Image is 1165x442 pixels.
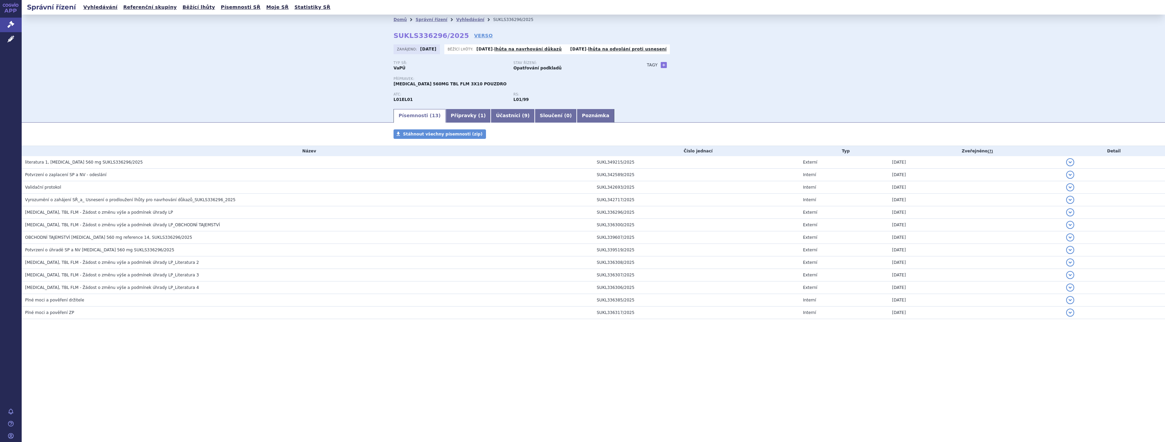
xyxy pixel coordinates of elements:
td: SUKL336307/2025 [593,269,800,281]
span: Interní [803,172,816,177]
span: Externí [803,223,817,227]
span: Interní [803,310,816,315]
a: Statistiky SŘ [292,3,332,12]
a: Domů [394,17,407,22]
a: Účastníci (9) [491,109,534,123]
td: [DATE] [889,244,1063,256]
span: OBCHODNÍ TAJEMSTVÍ Imbruvica 560 mg reference 14, SUKLS336296/2025 [25,235,192,240]
button: detail [1066,233,1074,241]
td: [DATE] [889,206,1063,219]
span: Potvrzení o zaplacení SP a NV - odeslání [25,172,106,177]
button: detail [1066,296,1074,304]
span: 0 [566,113,570,118]
a: Přípravky (1) [446,109,491,123]
p: Stav řízení: [513,61,627,65]
span: Plné moci a pověření držitele [25,298,84,302]
td: [DATE] [889,307,1063,319]
span: Externí [803,285,817,290]
p: RS: [513,92,627,97]
a: VERSO [474,32,493,39]
span: 9 [524,113,528,118]
a: lhůta na navrhování důkazů [494,47,562,51]
button: detail [1066,271,1074,279]
td: SUKL342717/2025 [593,194,800,206]
h2: Správní řízení [22,2,81,12]
td: [DATE] [889,281,1063,294]
span: Validační protokol [25,185,61,190]
button: detail [1066,246,1074,254]
span: Externí [803,260,817,265]
a: Písemnosti SŘ [219,3,262,12]
strong: IBRUTINIB [394,97,413,102]
a: lhůta na odvolání proti usnesení [588,47,667,51]
th: Zveřejněno [889,146,1063,156]
span: IMBRUVICA, TBL FLM - Žádost o změnu výše a podmínek úhrady LP_OBCHODNÍ TAJEMSTVÍ [25,223,220,227]
li: SUKLS336296/2025 [493,15,542,25]
p: - [570,46,667,52]
td: [DATE] [889,156,1063,169]
span: Externí [803,273,817,277]
p: Přípravek: [394,77,633,81]
span: Potvrzení o úhradě SP a NV Imbruvica 560 mg SUKLS336296/2025 [25,248,174,252]
th: Detail [1063,146,1165,156]
span: Zahájeno: [397,46,418,52]
button: detail [1066,171,1074,179]
span: literatura 1, Imbruvica 560 mg SUKLS336296/2025 [25,160,143,165]
span: Externí [803,235,817,240]
span: IMBRUVICA, TBL FLM - Žádost o změnu výše a podmínek úhrady LP [25,210,173,215]
span: Interní [803,197,816,202]
td: [DATE] [889,169,1063,181]
a: Písemnosti (13) [394,109,446,123]
span: 1 [480,113,484,118]
span: Externí [803,248,817,252]
td: SUKL339519/2025 [593,244,800,256]
span: Vyrozumění o zahájení SŘ_a_ Usnesení o prodloužení lhůty pro navrhování důkazů_SUKLS336296_2025 [25,197,235,202]
a: Moje SŘ [264,3,291,12]
td: SUKL342589/2025 [593,169,800,181]
span: IMBRUVICA, TBL FLM - Žádost o změnu výše a podmínek úhrady LP_Literatura 3 [25,273,199,277]
span: Interní [803,185,816,190]
a: Sloučení (0) [535,109,577,123]
button: detail [1066,158,1074,166]
span: Plné moci a pověření ZP [25,310,74,315]
span: Interní [803,298,816,302]
button: detail [1066,309,1074,317]
button: detail [1066,258,1074,267]
button: detail [1066,221,1074,229]
td: [DATE] [889,269,1063,281]
a: Vyhledávání [81,3,120,12]
button: detail [1066,183,1074,191]
strong: Opatřování podkladů [513,66,562,70]
th: Název [22,146,593,156]
td: SUKL336296/2025 [593,206,800,219]
p: ATC: [394,92,507,97]
p: - [476,46,562,52]
strong: [DATE] [476,47,493,51]
strong: SUKLS336296/2025 [394,31,469,40]
strong: ibrutinib [513,97,529,102]
strong: VaPÚ [394,66,405,70]
span: Stáhnout všechny písemnosti (zip) [403,132,483,136]
a: + [661,62,667,68]
th: Číslo jednací [593,146,800,156]
td: SUKL339607/2025 [593,231,800,244]
span: Běžící lhůty: [448,46,475,52]
button: detail [1066,208,1074,216]
span: Externí [803,160,817,165]
td: [DATE] [889,181,1063,194]
strong: [DATE] [570,47,587,51]
h3: Tagy [647,61,658,69]
td: SUKL336385/2025 [593,294,800,307]
span: IMBRUVICA, TBL FLM - Žádost o změnu výše a podmínek úhrady LP_Literatura 2 [25,260,199,265]
td: SUKL336308/2025 [593,256,800,269]
a: Stáhnout všechny písemnosti (zip) [394,129,486,139]
strong: [DATE] [420,47,437,51]
td: SUKL342693/2025 [593,181,800,194]
a: Referenční skupiny [121,3,179,12]
a: Poznámka [577,109,614,123]
a: Správní řízení [416,17,447,22]
td: SUKL349215/2025 [593,156,800,169]
span: [MEDICAL_DATA] 560MG TBL FLM 3X10 POUZDRO [394,82,507,86]
td: [DATE] [889,219,1063,231]
td: [DATE] [889,231,1063,244]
